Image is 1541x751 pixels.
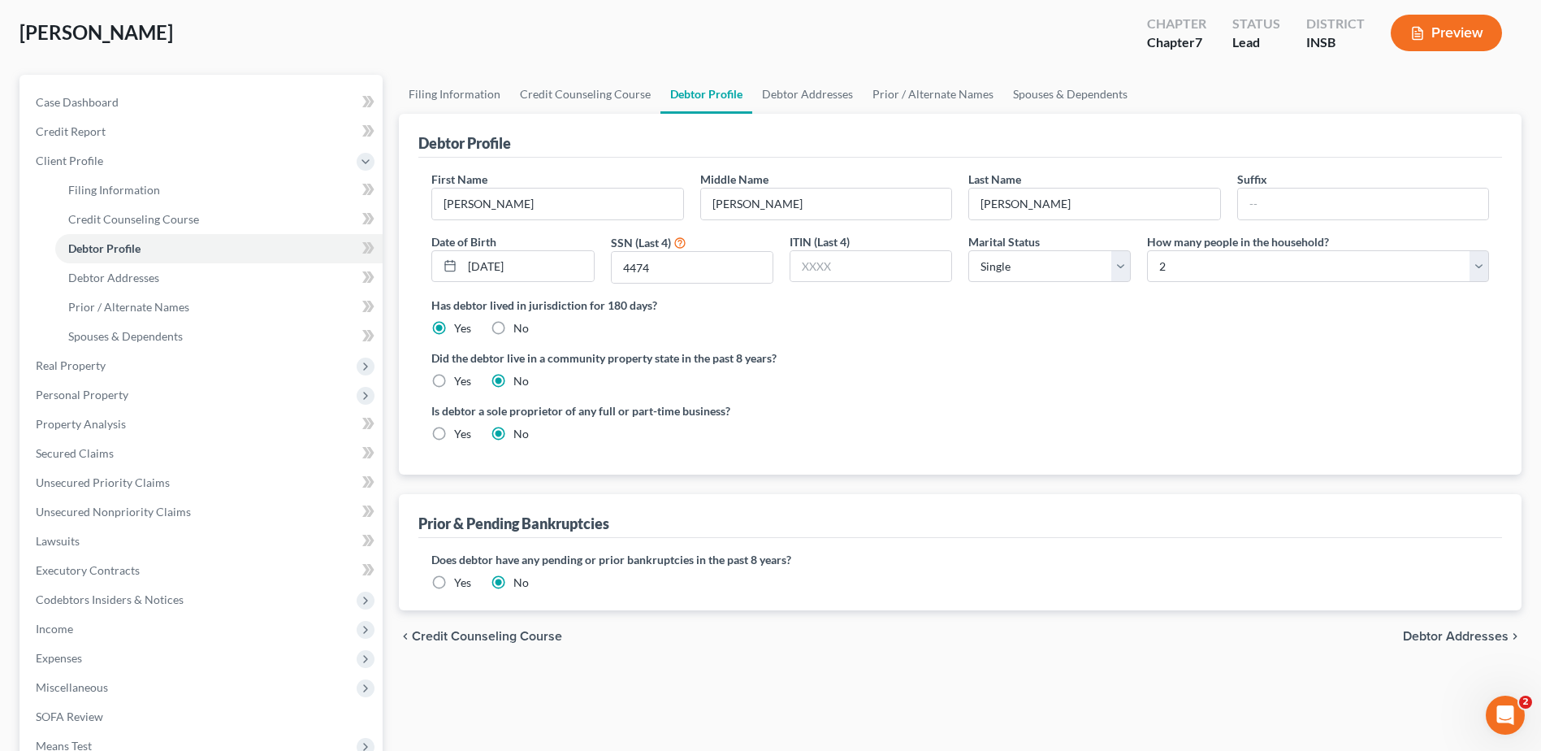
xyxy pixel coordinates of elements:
[790,233,850,250] label: ITIN (Last 4)
[412,630,562,643] span: Credit Counseling Course
[1147,233,1329,250] label: How many people in the household?
[431,402,952,419] label: Is debtor a sole proprietor of any full or part-time business?
[510,75,660,114] a: Credit Counseling Course
[68,241,141,255] span: Debtor Profile
[1003,75,1137,114] a: Spouses & Dependents
[454,575,471,591] label: Yes
[23,497,383,527] a: Unsecured Nonpriority Claims
[612,252,773,283] input: XXXX
[431,297,1489,314] label: Has debtor lived in jurisdiction for 180 days?
[68,183,160,197] span: Filing Information
[611,234,671,251] label: SSN (Last 4)
[55,293,383,322] a: Prior / Alternate Names
[790,251,951,282] input: XXXX
[660,75,752,114] a: Debtor Profile
[462,251,593,282] input: MM/DD/YYYY
[36,710,103,723] span: SOFA Review
[36,124,106,138] span: Credit Report
[23,527,383,556] a: Lawsuits
[36,154,103,167] span: Client Profile
[431,349,1489,367] label: Did the debtor live in a community property state in the past 8 years?
[700,171,768,188] label: Middle Name
[1147,15,1206,33] div: Chapter
[1306,33,1365,52] div: INSB
[1232,33,1280,52] div: Lead
[23,88,383,117] a: Case Dashboard
[23,410,383,439] a: Property Analysis
[19,20,173,44] span: [PERSON_NAME]
[36,446,114,460] span: Secured Claims
[36,651,82,665] span: Expenses
[23,556,383,585] a: Executory Contracts
[1238,189,1488,219] input: --
[36,505,191,519] span: Unsecured Nonpriority Claims
[399,75,510,114] a: Filing Information
[36,475,170,489] span: Unsecured Priority Claims
[1237,171,1267,188] label: Suffix
[36,534,80,548] span: Lawsuits
[23,117,383,146] a: Credit Report
[431,171,487,188] label: First Name
[454,373,471,389] label: Yes
[55,322,383,351] a: Spouses & Dependents
[55,263,383,293] a: Debtor Addresses
[399,630,412,643] i: chevron_left
[68,300,189,314] span: Prior / Alternate Names
[513,320,529,336] label: No
[418,514,609,533] div: Prior & Pending Bankruptcies
[1195,34,1202,50] span: 7
[1486,696,1525,735] iframe: Intercom live chat
[36,563,140,577] span: Executory Contracts
[1403,630,1509,643] span: Debtor Addresses
[55,234,383,263] a: Debtor Profile
[968,171,1021,188] label: Last Name
[36,388,128,402] span: Personal Property
[23,702,383,731] a: SOFA Review
[36,622,73,636] span: Income
[1391,15,1502,51] button: Preview
[36,95,119,109] span: Case Dashboard
[454,320,471,336] label: Yes
[1232,15,1280,33] div: Status
[23,439,383,468] a: Secured Claims
[454,426,471,442] label: Yes
[36,680,108,694] span: Miscellaneous
[432,189,682,219] input: --
[36,417,126,431] span: Property Analysis
[68,329,183,343] span: Spouses & Dependents
[36,593,184,606] span: Codebtors Insiders & Notices
[701,189,951,219] input: M.I
[23,468,383,497] a: Unsecured Priority Claims
[969,189,1219,219] input: --
[1306,15,1365,33] div: District
[752,75,863,114] a: Debtor Addresses
[55,205,383,234] a: Credit Counseling Course
[431,551,1489,568] label: Does debtor have any pending or prior bankruptcies in the past 8 years?
[968,233,1040,250] label: Marital Status
[513,575,529,591] label: No
[513,426,529,442] label: No
[68,271,159,284] span: Debtor Addresses
[863,75,1003,114] a: Prior / Alternate Names
[513,373,529,389] label: No
[68,212,199,226] span: Credit Counseling Course
[431,233,496,250] label: Date of Birth
[399,630,562,643] button: chevron_left Credit Counseling Course
[1147,33,1206,52] div: Chapter
[36,358,106,372] span: Real Property
[418,133,511,153] div: Debtor Profile
[1509,630,1522,643] i: chevron_right
[55,176,383,205] a: Filing Information
[1403,630,1522,643] button: Debtor Addresses chevron_right
[1519,696,1532,709] span: 2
